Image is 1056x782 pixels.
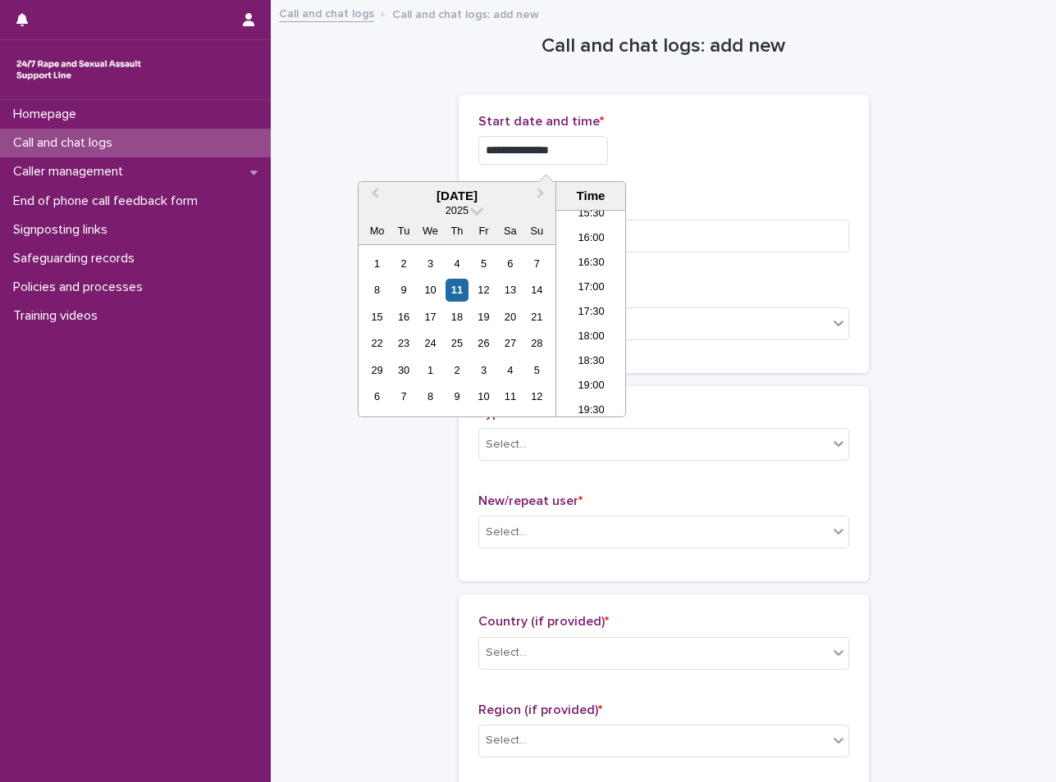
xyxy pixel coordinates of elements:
[556,399,626,424] li: 19:30
[446,279,468,301] div: Choose Thursday, 11 September 2025
[526,359,548,381] div: Choose Sunday, 5 October 2025
[473,359,495,381] div: Choose Friday, 3 October 2025
[486,732,527,749] div: Select...
[7,280,156,295] p: Policies and processes
[419,306,441,328] div: Choose Wednesday, 17 September 2025
[499,220,521,242] div: Sa
[556,301,626,325] li: 17:30
[499,252,521,275] div: Choose Saturday, 6 September 2025
[556,227,626,252] li: 16:00
[279,3,374,22] a: Call and chat logs
[446,220,468,242] div: Th
[526,385,548,407] div: Choose Sunday, 12 October 2025
[526,220,548,242] div: Su
[473,385,495,407] div: Choose Friday, 10 October 2025
[366,279,388,301] div: Choose Monday, 8 September 2025
[499,306,521,328] div: Choose Saturday, 20 September 2025
[446,385,468,407] div: Choose Thursday, 9 October 2025
[478,494,583,507] span: New/repeat user
[499,279,521,301] div: Choose Saturday, 13 September 2025
[419,359,441,381] div: Choose Wednesday, 1 October 2025
[499,385,521,407] div: Choose Saturday, 11 October 2025
[486,436,527,453] div: Select...
[478,115,604,128] span: Start date and time
[419,279,441,301] div: Choose Wednesday, 10 September 2025
[419,385,441,407] div: Choose Wednesday, 8 October 2025
[499,332,521,354] div: Choose Saturday, 27 September 2025
[446,359,468,381] div: Choose Thursday, 2 October 2025
[7,135,126,151] p: Call and chat logs
[560,189,621,203] div: Time
[392,279,414,301] div: Choose Tuesday, 9 September 2025
[360,184,386,210] button: Previous Month
[366,306,388,328] div: Choose Monday, 15 September 2025
[473,306,495,328] div: Choose Friday, 19 September 2025
[459,34,869,58] h1: Call and chat logs: add new
[366,359,388,381] div: Choose Monday, 29 September 2025
[478,615,609,628] span: Country (if provided)
[473,332,495,354] div: Choose Friday, 26 September 2025
[366,385,388,407] div: Choose Monday, 6 October 2025
[366,252,388,275] div: Choose Monday, 1 September 2025
[13,53,144,86] img: rhQMoQhaT3yELyF149Cw
[556,276,626,301] li: 17:00
[7,222,121,238] p: Signposting links
[486,524,527,541] div: Select...
[7,308,111,324] p: Training videos
[556,350,626,375] li: 18:30
[486,644,527,662] div: Select...
[526,306,548,328] div: Choose Sunday, 21 September 2025
[556,252,626,276] li: 16:30
[556,325,626,350] li: 18:00
[526,252,548,275] div: Choose Sunday, 7 September 2025
[392,252,414,275] div: Choose Tuesday, 2 September 2025
[392,332,414,354] div: Choose Tuesday, 23 September 2025
[392,385,414,407] div: Choose Tuesday, 7 October 2025
[392,220,414,242] div: Tu
[392,359,414,381] div: Choose Tuesday, 30 September 2025
[529,184,555,210] button: Next Month
[526,279,548,301] div: Choose Sunday, 14 September 2025
[392,306,414,328] div: Choose Tuesday, 16 September 2025
[419,220,441,242] div: We
[419,252,441,275] div: Choose Wednesday, 3 September 2025
[419,332,441,354] div: Choose Wednesday, 24 September 2025
[446,204,469,216] span: 2025
[473,252,495,275] div: Choose Friday, 5 September 2025
[7,164,136,180] p: Caller management
[526,332,548,354] div: Choose Sunday, 28 September 2025
[392,4,539,22] p: Call and chat logs: add new
[446,252,468,275] div: Choose Thursday, 4 September 2025
[478,703,602,716] span: Region (if provided)
[446,306,468,328] div: Choose Thursday, 18 September 2025
[366,332,388,354] div: Choose Monday, 22 September 2025
[363,250,550,410] div: month 2025-09
[366,220,388,242] div: Mo
[473,220,495,242] div: Fr
[499,359,521,381] div: Choose Saturday, 4 October 2025
[446,332,468,354] div: Choose Thursday, 25 September 2025
[473,279,495,301] div: Choose Friday, 12 September 2025
[359,189,555,203] div: [DATE]
[7,193,211,209] p: End of phone call feedback form
[556,202,626,227] li: 15:30
[556,375,626,399] li: 19:00
[7,251,148,266] p: Safeguarding records
[7,107,89,122] p: Homepage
